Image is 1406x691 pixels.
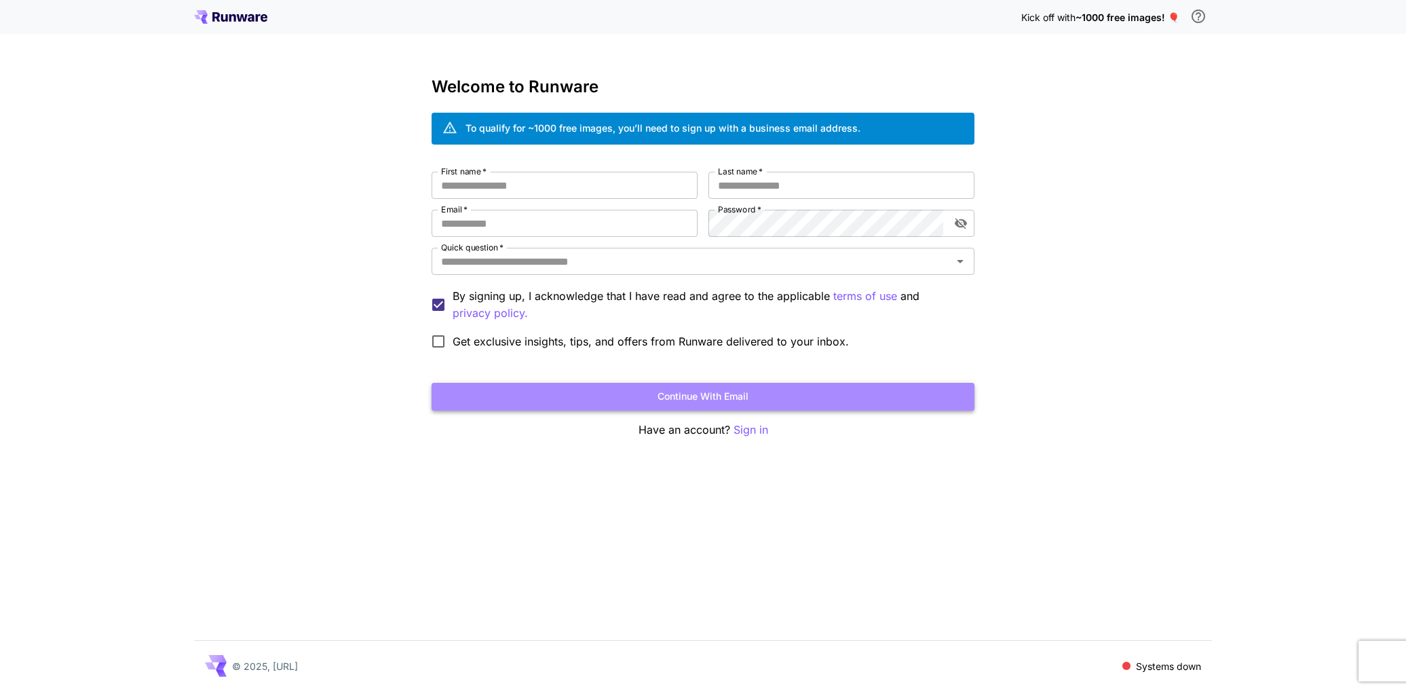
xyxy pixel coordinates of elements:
[465,121,860,135] div: To qualify for ~1000 free images, you’ll need to sign up with a business email address.
[453,305,528,322] p: privacy policy.
[833,288,897,305] button: By signing up, I acknowledge that I have read and agree to the applicable and privacy policy.
[432,422,974,438] p: Have an account?
[833,288,897,305] p: terms of use
[432,383,974,411] button: Continue with email
[951,252,970,271] button: Open
[734,422,768,438] button: Sign in
[453,333,849,350] span: Get exclusive insights, tips, and offers from Runware delivered to your inbox.
[453,288,964,322] p: By signing up, I acknowledge that I have read and agree to the applicable and
[1021,12,1076,23] span: Kick off with
[1136,659,1201,673] p: Systems down
[453,305,528,322] button: By signing up, I acknowledge that I have read and agree to the applicable terms of use and
[718,166,763,177] label: Last name
[232,659,298,673] p: © 2025, [URL]
[1185,3,1212,30] button: In order to qualify for free credit, you need to sign up with a business email address and click ...
[441,166,487,177] label: First name
[441,242,503,253] label: Quick question
[441,204,468,215] label: Email
[432,77,974,96] h3: Welcome to Runware
[949,211,973,236] button: toggle password visibility
[1076,12,1179,23] span: ~1000 free images! 🎈
[718,204,761,215] label: Password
